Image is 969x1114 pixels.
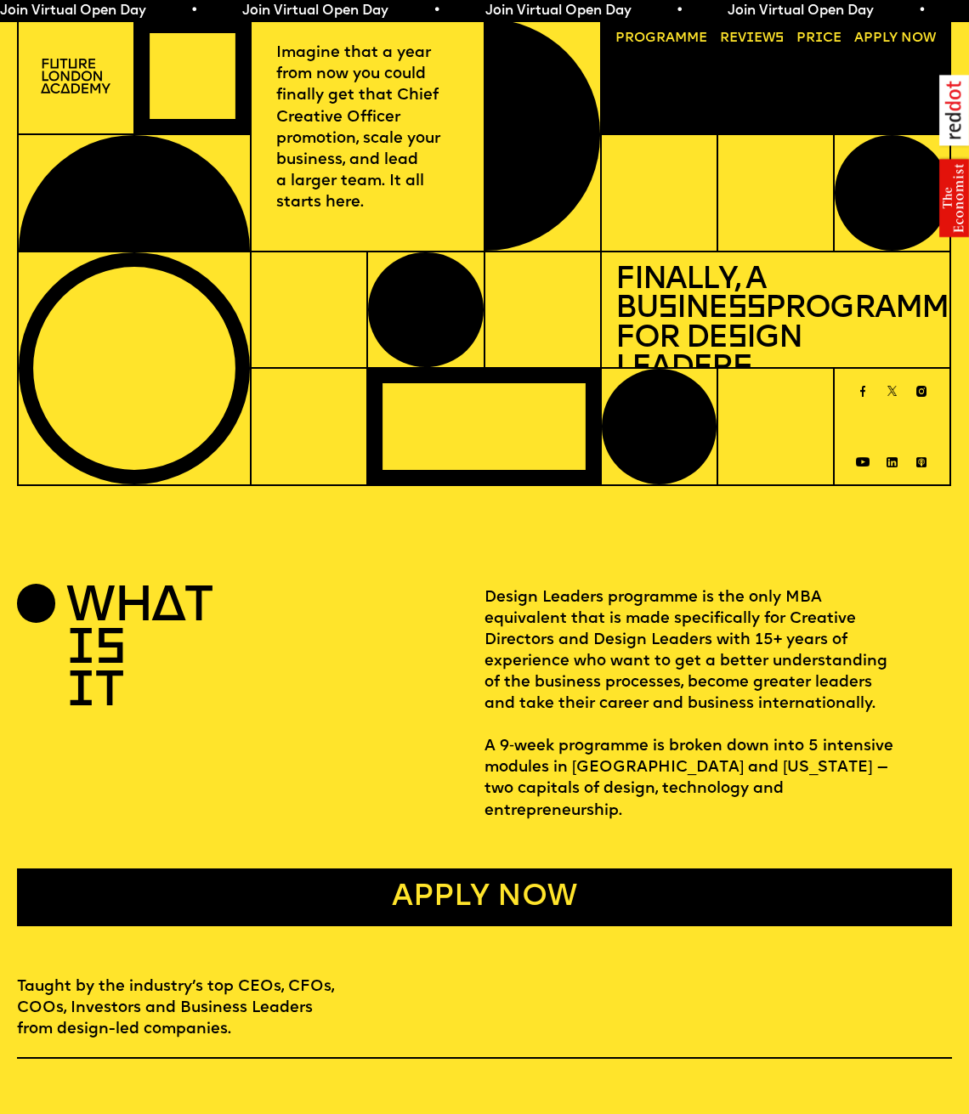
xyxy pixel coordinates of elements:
span: s [728,324,746,354]
span: ss [728,294,765,325]
a: Reviews [713,25,790,52]
span: s [733,353,751,384]
span: • [675,4,683,18]
span: • [190,4,198,18]
a: Apply now [847,25,943,52]
span: s [658,294,677,325]
span: a [666,31,675,45]
span: A [854,31,864,45]
p: Imagine that a year from now you could finally get that Chief Creative Officer promotion, scale y... [276,42,459,213]
h2: WHAT IS IT [66,587,144,715]
a: Price [790,25,848,52]
span: • [433,4,440,18]
h1: Finally, a Bu ine Programme for De ign Leader [615,266,937,384]
a: Programme [609,25,714,52]
p: Taught by the industry’s top CEOs, CFOs, COOs, Investors and Business Leaders from design-led com... [17,976,337,1040]
span: • [918,4,926,18]
p: Design Leaders programme is the only MBA equivalent that is made specifically for Creative Direct... [484,587,952,822]
a: Apply now [17,868,952,926]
